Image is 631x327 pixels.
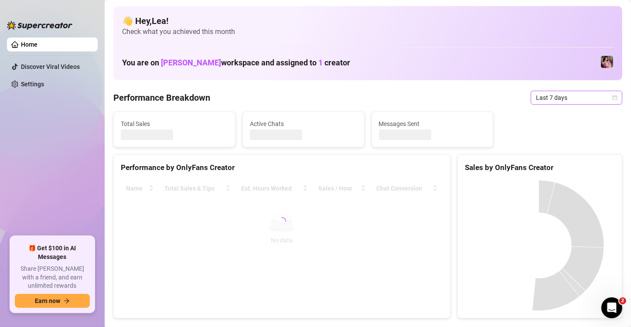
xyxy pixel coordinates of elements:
span: 🎁 Get $100 in AI Messages [15,244,90,261]
h4: Performance Breakdown [113,92,210,104]
a: Settings [21,81,44,88]
iframe: Intercom live chat [601,297,622,318]
span: Last 7 days [536,91,617,104]
span: loading [277,217,286,226]
div: Sales by OnlyFans Creator [465,162,615,174]
span: arrow-right [64,298,70,304]
span: [PERSON_NAME] [161,58,221,67]
span: Earn now [35,297,60,304]
span: calendar [612,95,617,100]
img: Nanner [601,56,613,68]
img: logo-BBDzfeDw.svg [7,21,72,30]
span: Check what you achieved this month [122,27,614,37]
span: 1 [318,58,323,67]
button: Earn nowarrow-right [15,294,90,308]
span: Messages Sent [379,119,486,129]
span: 2 [619,297,626,304]
div: Performance by OnlyFans Creator [121,162,443,174]
a: Home [21,41,38,48]
span: Total Sales [121,119,228,129]
span: Share [PERSON_NAME] with a friend, and earn unlimited rewards [15,265,90,290]
h1: You are on workspace and assigned to creator [122,58,350,68]
a: Discover Viral Videos [21,63,80,70]
h4: 👋 Hey, Lea ! [122,15,614,27]
span: Active Chats [250,119,357,129]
